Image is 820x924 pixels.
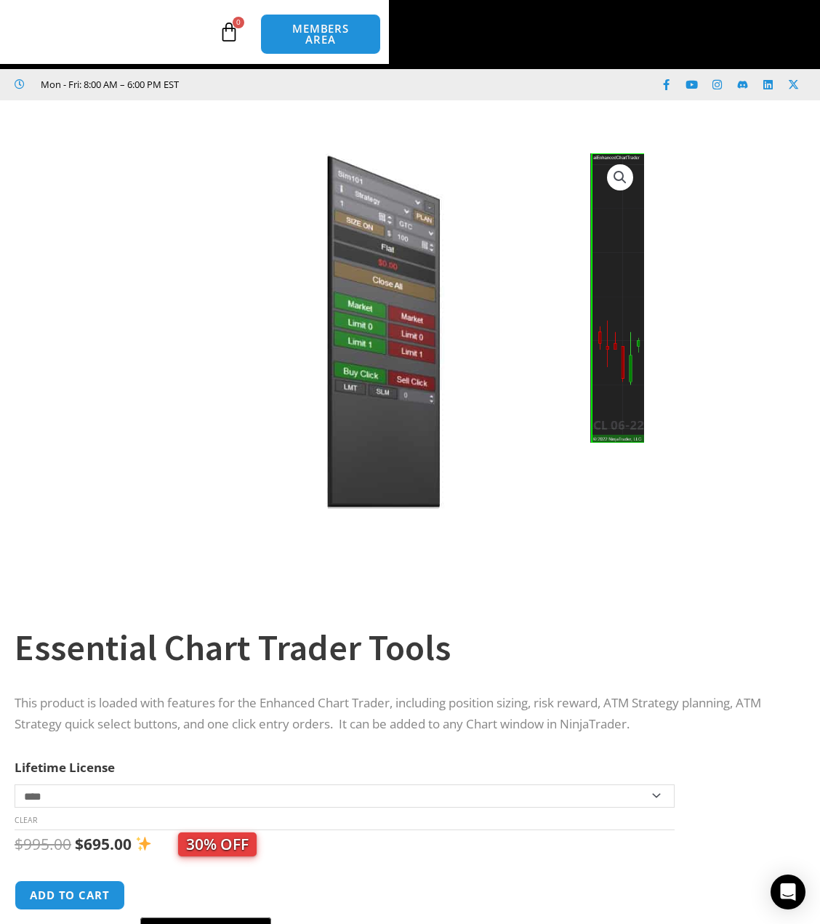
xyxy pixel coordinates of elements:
span: Mon - Fri: 8:00 AM – 6:00 PM EST [37,76,179,93]
button: Add to cart [15,880,125,910]
span: $ [15,834,23,854]
bdi: 695.00 [75,834,132,854]
span: $ [75,834,84,854]
a: Clear options [15,815,37,825]
p: This product is loaded with features for the Enhanced Chart Trader, including position sizing, ri... [15,693,791,735]
a: 0 [197,11,261,53]
iframe: Customer reviews powered by Trustpilot [186,77,404,92]
span: 30% OFF [178,832,257,856]
div: Open Intercom Messenger [771,875,805,909]
iframe: Secure express checkout frame [137,878,268,913]
a: MEMBERS AREA [260,14,381,55]
h1: Essential Chart Trader Tools [15,622,791,673]
label: Lifetime License [15,759,115,776]
a: View full-screen image gallery [607,164,633,190]
span: 0 [233,17,244,28]
img: LogoAI | Affordable Indicators – NinjaTrader [43,6,199,58]
img: ✨ [136,836,151,851]
bdi: 995.00 [15,834,71,854]
span: MEMBERS AREA [276,23,366,45]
